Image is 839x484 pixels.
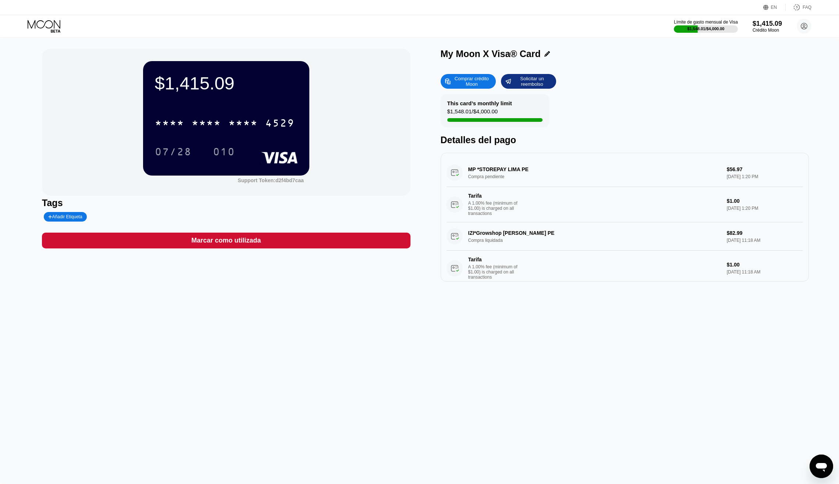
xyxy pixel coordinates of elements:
[447,187,803,222] div: TarifaA 1.00% fee (minimum of $1.00) is charged on all transactions$1.00[DATE] 1:20 PM
[501,74,556,89] div: Solicitar un reembolso
[753,28,782,33] div: Crédito Moon
[727,269,803,275] div: [DATE] 11:18 AM
[447,108,498,118] div: $1,548.01 / $4,000.00
[763,4,786,11] div: EN
[727,198,803,204] div: $1.00
[674,20,738,25] div: Límite de gasto mensual de Visa
[771,5,777,10] div: EN
[447,251,803,286] div: TarifaA 1.00% fee (minimum of $1.00) is charged on all transactions$1.00[DATE] 11:18 AM
[468,264,523,280] div: A 1.00% fee (minimum of $1.00) is charged on all transactions
[674,20,738,33] div: Límite de gasto mensual de Visa$1,548.01/$4,000.00
[468,201,523,216] div: A 1.00% fee (minimum of $1.00) is charged on all transactions
[512,75,552,87] div: Solicitar un reembolso
[44,212,87,222] div: Añadir Etiqueta
[810,455,833,478] iframe: Botón para iniciar la ventana de mensajería
[753,20,782,28] div: $1,415.09
[213,147,235,159] div: 010
[238,177,303,183] div: Support Token:d2f4bd7caa
[468,257,520,262] div: Tarifa
[786,4,811,11] div: FAQ
[149,142,197,161] div: 07/28
[727,206,803,211] div: [DATE] 1:20 PM
[155,147,192,159] div: 07/28
[42,198,410,208] div: Tags
[191,236,261,245] div: Marcar como utilizada
[451,75,492,87] div: Comprar crédito Moon
[238,177,303,183] div: Support Token: d2f4bd7caa
[687,27,725,31] div: $1,548.01 / $4,000.00
[468,193,520,199] div: Tarifa
[48,214,82,219] div: Añadir Etiqueta
[441,74,496,89] div: Comprar crédito Moon
[803,5,811,10] div: FAQ
[207,142,241,161] div: 010
[441,135,809,145] div: Detalles del pago
[155,73,298,93] div: $1,415.09
[753,20,782,33] div: $1,415.09Crédito Moon
[42,233,410,248] div: Marcar como utilizada
[441,49,541,59] div: My Moon X Visa® Card
[447,100,512,106] div: This card’s monthly limit
[265,118,295,130] div: 4529
[727,262,803,268] div: $1.00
